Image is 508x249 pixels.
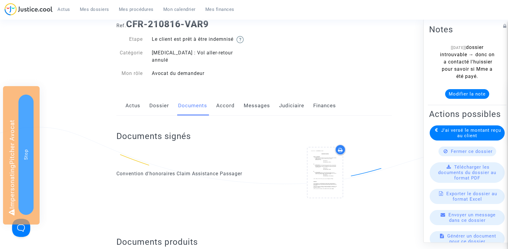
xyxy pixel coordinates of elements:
[116,170,250,177] div: Convention d'honoraires Claim Assistance Passager
[200,5,239,14] a: Mes finances
[149,96,169,116] a: Dossier
[112,70,148,77] div: Mon rôle
[5,3,53,15] img: jc-logo.svg
[114,5,158,14] a: Mes procédures
[158,5,200,14] a: Mon calendrier
[119,7,154,12] span: Mes procédures
[12,219,30,237] iframe: Help Scout Beacon - Open
[147,70,254,77] div: Avocat du demandeur
[147,49,254,64] div: [MEDICAL_DATA] : Vol aller-retour annulé
[178,96,207,116] a: Documents
[116,237,392,247] h2: Documents produits
[216,96,235,116] a: Accord
[447,233,496,244] span: Générer un document pour ce dossier
[112,36,148,43] div: Etape
[53,5,75,14] a: Actus
[429,24,505,35] h2: Notes
[126,19,209,29] b: CFR-210816-VAR9
[446,191,497,202] span: Exporter le dossier au format Excel
[313,96,336,116] a: Finances
[205,7,234,12] span: Mes finances
[23,149,29,160] span: Stop
[448,212,496,223] span: Envoyer un message dans ce dossier
[441,128,501,138] span: J'ai versé le montant reçu au client
[18,95,34,215] button: Stop
[3,86,40,225] div: Impersonating
[125,96,140,116] a: Actus
[279,96,304,116] a: Judiciaire
[440,44,495,79] span: dossier introuvable → donc on a contacté l'huissier pour savoir si Mme a été payé.
[112,49,148,64] div: Catégorie
[57,7,70,12] span: Actus
[429,109,505,119] h2: Actions possibles
[116,131,191,141] h2: Documents signés
[438,164,496,181] span: Télécharger les documents du dossier au format PDF
[75,5,114,14] a: Mes dossiers
[244,96,270,116] a: Messages
[163,7,196,12] span: Mon calendrier
[445,89,489,99] button: Modifier la note
[451,45,466,50] span: [[DATE]]
[80,7,109,12] span: Mes dossiers
[236,36,244,43] img: help.svg
[147,36,254,43] div: Le client est prêt à être indemnisé
[116,23,126,28] span: Ref.
[451,149,493,154] span: Fermer ce dossier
